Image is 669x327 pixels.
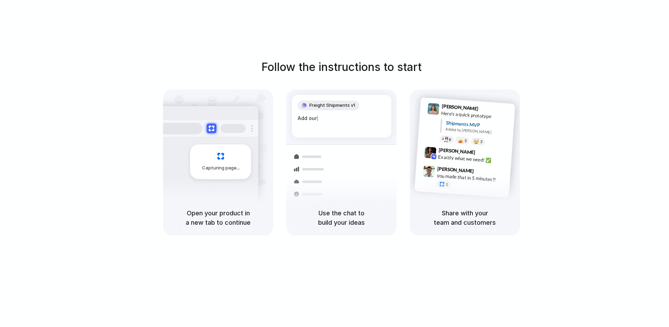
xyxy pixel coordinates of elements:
[438,153,508,165] div: Exactly what we need! ✅
[446,119,510,131] div: Shipments MVP
[437,165,474,175] span: [PERSON_NAME]
[295,208,388,227] h5: Use the chat to build your ideas
[480,140,483,144] span: 3
[476,168,490,176] span: 9:47 AM
[437,172,506,184] div: you made that in 5 minutes?!
[441,110,511,121] div: Here's a quick prototype
[438,146,475,156] span: [PERSON_NAME]
[449,138,451,142] span: 8
[445,126,509,136] div: Added by [PERSON_NAME]
[317,115,318,121] span: |
[309,102,355,109] span: Freight Shipments v1
[464,139,467,143] span: 5
[474,139,479,144] div: 🤯
[298,114,386,122] div: Add our
[480,106,495,114] span: 9:41 AM
[171,208,265,227] h5: Open your product in a new tab to continue
[441,102,478,112] span: [PERSON_NAME]
[261,59,422,75] h1: Follow the instructions to start
[202,165,241,172] span: Capturing page
[477,149,492,158] span: 9:42 AM
[446,183,448,186] span: 1
[418,208,512,227] h5: Share with your team and customers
